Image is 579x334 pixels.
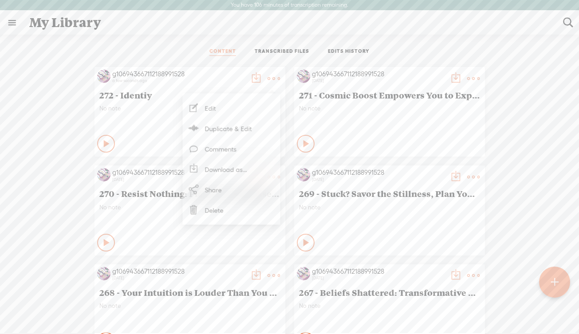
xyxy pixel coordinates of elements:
[297,267,310,280] img: http%3A%2F%2Fres.cloudinary.com%2Ftrebble-fm%2Fimage%2Fupload%2Fv1726024757%2Fcom.trebble.trebble...
[312,177,445,182] div: [DATE]
[187,180,276,200] a: Share
[99,105,280,112] span: No note
[297,70,310,83] img: http%3A%2F%2Fres.cloudinary.com%2Ftrebble-fm%2Fimage%2Fupload%2Fv1726024757%2Fcom.trebble.trebble...
[312,168,445,177] div: g106943667112188991528
[112,267,245,276] div: g106943667112188991528
[112,78,245,83] div: a few seconds ago
[112,168,245,177] div: g106943667112188991528
[23,11,557,34] div: My Library
[299,105,480,112] span: No note
[99,90,280,100] span: 272 - Identiy
[99,302,280,310] span: No note
[209,48,236,56] a: CONTENT
[299,287,480,298] span: 267 - Beliefs Shattered: Transformative Energy Shifts
[97,70,110,83] img: http%3A%2F%2Fres.cloudinary.com%2Ftrebble-fm%2Fimage%2Fupload%2Fv1726024757%2Fcom.trebble.trebble...
[187,139,276,159] a: Comments
[299,302,480,310] span: No note
[255,48,309,56] a: TRANSCRIBED FILES
[328,48,370,56] a: EDITS HISTORY
[231,2,348,9] label: You have 106 minutes of transcription remaining.
[299,204,480,211] span: No note
[297,168,310,181] img: http%3A%2F%2Fres.cloudinary.com%2Ftrebble-fm%2Fimage%2Fupload%2Fv1726024757%2Fcom.trebble.trebble...
[99,204,280,211] span: No note
[97,168,110,181] img: http%3A%2F%2Fres.cloudinary.com%2Ftrebble-fm%2Fimage%2Fupload%2Fv1726024757%2Fcom.trebble.trebble...
[187,118,276,139] a: Duplicate & Edit
[97,267,110,280] img: http%3A%2F%2Fres.cloudinary.com%2Ftrebble-fm%2Fimage%2Fupload%2Fv1726024757%2Fcom.trebble.trebble...
[112,177,245,182] div: [DATE]
[312,70,445,79] div: g106943667112188991528
[299,90,480,100] span: 271 - Cosmic Boost Empowers You to Express Your Desires
[312,78,445,83] div: [DATE]
[299,188,480,199] span: 269 - Stuck? Savor the Stillness, Plan Your Dream Day
[187,98,276,118] a: Edit
[112,70,245,79] div: g106943667112188991528
[187,159,276,180] a: Download as...
[312,275,445,281] div: [DATE]
[99,287,280,298] span: 268 - Your Intuition is Louder Than You Think
[99,188,280,199] span: 270 - Resist Nothing: Play in the Molasses Flow
[112,275,245,281] div: [DATE]
[312,267,445,276] div: g106943667112188991528
[187,200,276,220] a: Delete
